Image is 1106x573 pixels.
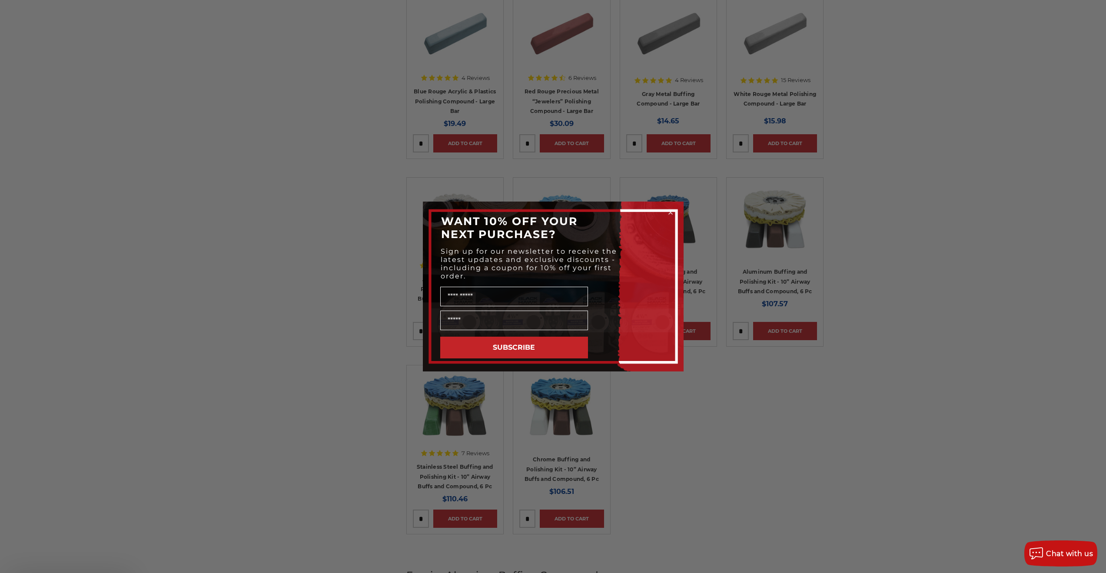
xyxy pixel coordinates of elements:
span: Sign up for our newsletter to receive the latest updates and exclusive discounts - including a co... [441,247,617,280]
button: SUBSCRIBE [440,337,588,358]
span: WANT 10% OFF YOUR NEXT PURCHASE? [441,215,578,241]
input: Email [440,311,588,330]
button: Close dialog [666,208,675,217]
span: Chat with us [1046,550,1093,558]
button: Chat with us [1024,540,1097,566]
